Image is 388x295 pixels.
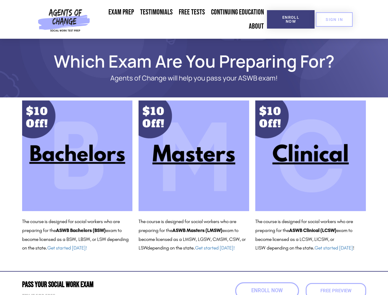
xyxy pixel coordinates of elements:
[313,245,354,251] span: . !
[251,288,283,293] span: Enroll Now
[267,245,313,251] span: depending on the state
[326,18,343,22] span: SIGN IN
[267,10,315,29] a: Enroll Now
[289,227,336,233] b: ASWB Clinical (LCSW)
[105,5,137,19] a: Exam Prep
[56,227,106,233] b: ASWB Bachelors (BSW)
[147,245,235,251] span: depending on the state.
[277,15,305,23] span: Enroll Now
[47,245,87,251] a: Get started [DATE]!
[195,245,235,251] a: Get started [DATE]!
[22,281,191,289] h2: Pass Your Social Work Exam
[137,5,176,19] a: Testimonials
[315,245,353,251] a: Get started [DATE]
[176,5,208,19] a: Free Tests
[208,5,267,19] a: Continuing Education
[92,5,267,33] nav: Menu
[139,217,249,253] p: The course is designed for social workers who are preparing for the exam to become licensed as a ...
[255,217,366,253] p: The course is designed for social workers who are preparing for the exam to become licensed as a ...
[22,217,133,253] p: The course is designed for social workers who are preparing for the exam to become licensed as a ...
[19,54,369,68] h1: Which Exam Are You Preparing For?
[246,19,267,33] a: About
[320,289,351,293] span: Free Preview
[172,227,222,233] b: ASWB Masters (LMSW)
[44,74,345,82] p: Agents of Change will help you pass your ASWB exam!
[316,12,353,27] a: SIGN IN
